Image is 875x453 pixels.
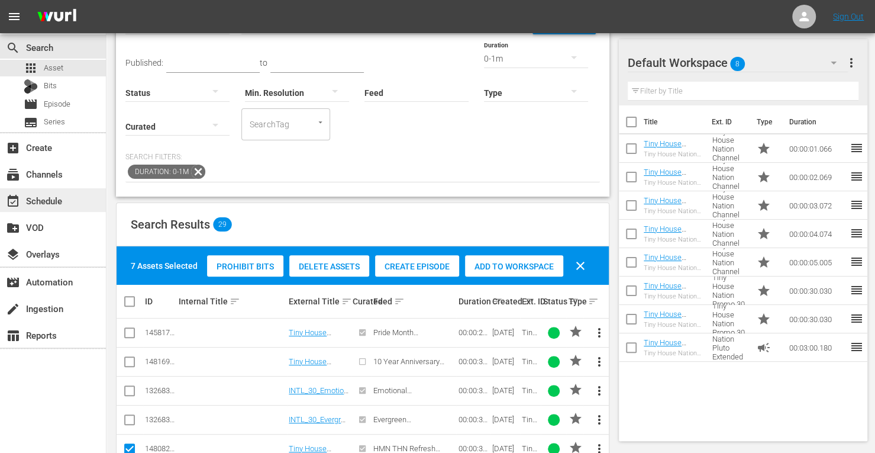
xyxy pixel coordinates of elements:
[850,255,864,269] span: reorder
[6,41,20,55] span: Search
[375,262,459,271] span: Create Episode
[131,260,198,272] div: 7 Assets Selected
[6,302,20,316] span: Ingestion
[28,3,85,31] img: ans4CAIJ8jUAAAAAAAAAAAAAAAAAAAAAAAAgQb4GAAAAAAAAAAAAAAAAAAAAAAAAJMjXAAAAAAAAAAAAAAAAAAAAAAAAgAT5G...
[784,333,850,362] td: 00:03:00.180
[573,259,587,273] span: clear
[850,169,864,184] span: reorder
[644,150,703,158] div: Tiny House Nation Channel ID Refresh 1
[458,294,488,309] div: Duration
[784,191,850,220] td: 00:00:03.072
[644,281,695,308] a: Tiny House Nation You Can Do It Promo 30
[131,217,210,232] span: Search Results
[6,275,20,290] span: Automation
[844,56,858,70] span: more_vert
[644,236,703,243] div: Tiny House Nation Channel ID Refresh 4
[145,328,175,337] div: 145817665
[844,49,858,77] button: more_vert
[784,277,850,305] td: 00:00:30.030
[644,224,695,251] a: Tiny House Nation Channel ID Refresh 4
[707,277,751,305] td: Tiny House Nation Promo 30
[289,262,369,271] span: Delete Assets
[707,163,751,191] td: Tiny House Nation Channel ID 2
[707,191,751,220] td: Tiny House Nation Channel ID 3
[6,194,20,208] span: event_available
[492,294,518,309] div: Created
[522,328,537,399] span: Tiny House Nation Promo 20
[145,297,175,306] div: ID
[289,357,345,375] a: Tiny House Nation Promo 30
[850,226,864,240] span: reorder
[644,139,695,166] a: Tiny House Nation Channel ID Refresh 1
[784,248,850,277] td: 00:00:05.005
[522,297,540,306] div: Ext. ID
[341,296,352,307] span: sort
[24,79,38,94] div: Bits
[784,163,850,191] td: 00:00:02.069
[289,415,346,442] a: INTL_30_Evergreen_Tiny House Nation_Promo
[707,333,751,362] td: Tiny House Nation Pluto Extended Ad Slate 180
[6,248,20,262] span: Overlays
[289,386,348,413] a: INTL_30_Emotional_Tiny House Nation_Promo
[315,117,326,128] button: Open
[592,326,606,340] span: more_vert
[757,170,771,184] span: Promo
[484,42,588,75] div: 0-1m
[707,305,751,333] td: Tiny House Nation Promo 30
[543,294,564,309] div: Status
[6,329,20,343] span: Reports
[784,134,850,163] td: 00:00:01.066
[568,412,582,426] span: PROMO
[757,255,771,269] span: Promo
[585,319,614,347] button: more_vert
[373,294,454,309] div: Feed
[128,165,191,179] span: Duration: 0-1m
[644,321,703,329] div: Tiny House Nation The Revel Promo 30
[458,415,488,424] div: 00:00:30.101
[644,349,703,357] div: Tiny House Nation Pluto Extended Ad Slate 180
[289,255,369,277] button: Delete Assets
[492,386,518,395] div: [DATE]
[644,196,695,223] a: Tiny House Nation Channel ID Refresh 3
[757,312,771,326] span: Promo
[568,354,582,368] span: PROMO
[492,328,518,337] div: [DATE]
[707,248,751,277] td: Tiny House Nation Channel ID 5
[145,415,175,424] div: 132683803
[6,168,20,182] span: Channels
[373,415,445,433] span: Evergreen [GEOGRAPHIC_DATA]
[585,406,614,434] button: more_vert
[568,383,582,397] span: PROMO
[644,168,695,194] a: Tiny House Nation Channel ID Refresh 2
[585,377,614,405] button: more_vert
[566,252,595,280] button: clear
[207,262,283,271] span: Prohibit Bits
[458,386,488,395] div: 00:00:30.030
[850,141,864,155] span: reorder
[707,134,751,163] td: Tiny House Nation Channel ID 1
[850,283,864,297] span: reorder
[850,311,864,326] span: reorder
[644,253,695,279] a: Tiny House Nation Channel ID Refresh 5
[850,340,864,354] span: reorder
[707,220,751,248] td: Tiny House Nation Channel ID 4
[784,305,850,333] td: 00:00:30.030
[492,444,518,453] div: [DATE]
[750,105,782,139] th: Type
[782,105,853,139] th: Duration
[125,152,600,162] p: Search Filters:
[628,46,848,79] div: Default Workspace
[757,340,771,355] span: Ad
[44,62,63,74] span: Asset
[394,296,405,307] span: sort
[373,386,445,404] span: Emotional [GEOGRAPHIC_DATA]
[568,294,582,309] div: Type
[784,220,850,248] td: 00:00:04.074
[145,357,175,366] div: 148169896
[644,179,703,187] div: Tiny House Nation Channel ID Refresh 2
[458,444,488,453] div: 00:00:30.030
[757,198,771,213] span: Promo
[644,207,703,215] div: Tiny House Nation Channel ID Refresh 3
[353,297,370,306] div: Curated
[289,294,348,309] div: External Title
